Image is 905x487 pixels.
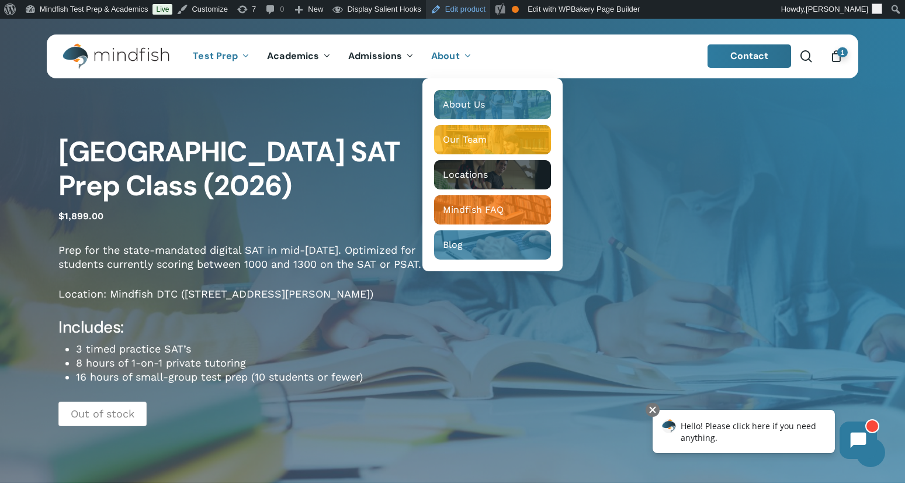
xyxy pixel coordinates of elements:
span: About Us [443,99,485,110]
a: Cart [830,50,842,63]
a: About [422,51,480,61]
bdi: 1,899.00 [58,210,103,222]
li: 8 hours of 1-on-1 private tutoring [76,356,453,370]
span: $ [58,210,64,222]
span: Test Prep [193,50,238,62]
a: Academics [258,51,339,61]
span: Academics [267,50,319,62]
nav: Main Menu [184,34,480,78]
span: Contact [730,50,769,62]
li: 3 timed practice SAT’s [76,342,453,356]
p: Location: Mindfish DTC ([STREET_ADDRESS][PERSON_NAME]) [58,287,453,317]
span: [PERSON_NAME] [806,5,868,13]
span: Our Team [443,134,487,145]
p: Out of stock [58,402,147,426]
li: 16 hours of small-group test prep (10 students or fewer) [76,370,453,384]
a: Test Prep [184,51,258,61]
a: Admissions [339,51,422,61]
a: Mindfish FAQ [434,195,551,224]
p: Prep for the state-mandated digital SAT in mid-[DATE]. Optimized for students currently scoring b... [58,243,453,287]
span: Blog [443,239,463,250]
span: Admissions [348,50,402,62]
a: About Us [434,90,551,119]
a: Contact [708,44,792,68]
h1: [GEOGRAPHIC_DATA] SAT Prep Class (2026) [58,135,453,203]
h4: Includes: [58,317,453,338]
span: About [431,50,460,62]
a: Locations [434,160,551,189]
a: Blog [434,230,551,260]
span: 1 [837,47,848,57]
a: Our Team [434,125,551,154]
div: OK [512,6,519,13]
span: Mindfish FAQ [443,204,504,215]
header: Main Menu [47,34,858,78]
iframe: Chatbot [640,400,889,471]
span: Locations [443,169,488,180]
a: Live [152,4,172,15]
